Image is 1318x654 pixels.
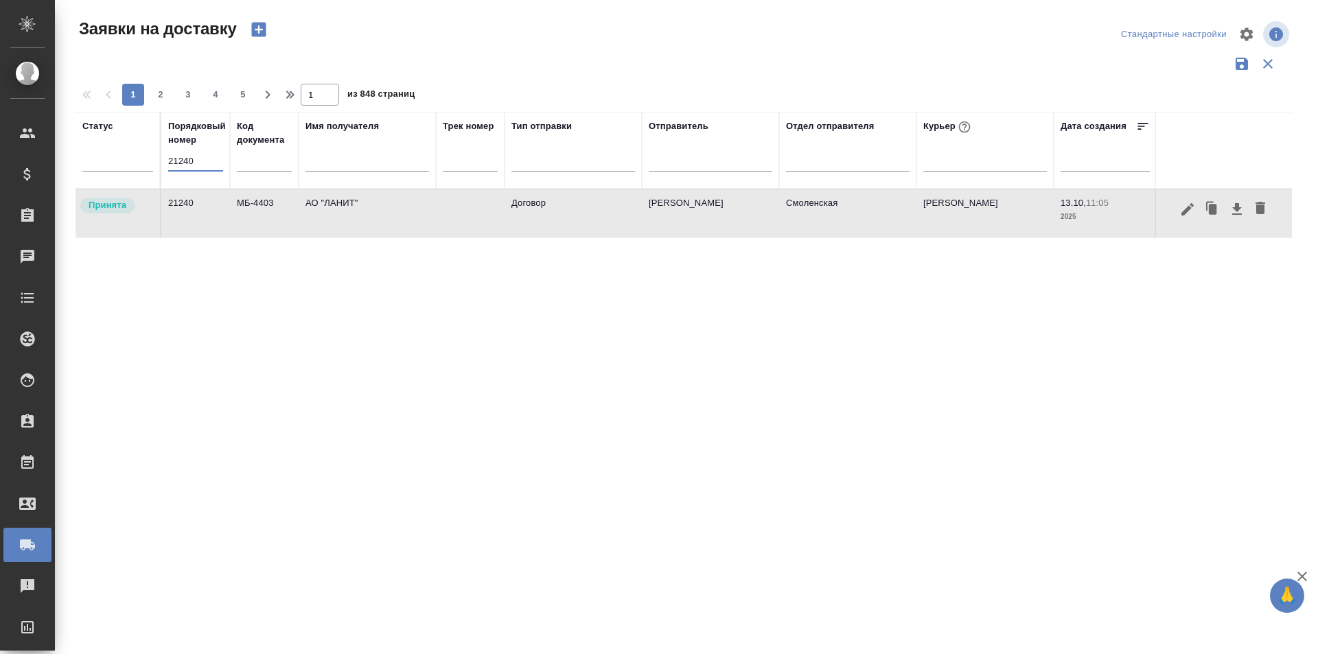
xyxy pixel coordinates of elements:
td: 21240 [161,189,230,237]
td: МБ-4403 [230,189,299,237]
button: При выборе курьера статус заявки автоматически поменяется на «Принята» [956,118,973,136]
span: из 848 страниц [347,86,415,106]
div: Порядковый номер [168,119,226,147]
td: АО "ЛАНИТ" [299,189,436,237]
button: 🙏 [1270,579,1304,613]
span: 3 [177,88,199,102]
td: Договор [505,189,642,237]
div: Код документа [237,119,292,147]
div: Трек номер [443,119,494,133]
div: Курьер назначен [79,196,153,215]
button: 3 [177,84,199,106]
div: Курьер [923,118,973,136]
p: 2025 [1061,210,1150,224]
button: Скачать [1225,196,1249,222]
div: Тип отправки [511,119,572,133]
button: 2 [150,84,172,106]
td: [PERSON_NAME] [642,189,779,237]
span: 🙏 [1275,581,1299,610]
button: Клонировать [1199,196,1225,222]
button: Создать [242,18,275,41]
div: Дата создания [1061,119,1126,133]
button: 4 [205,84,227,106]
span: 5 [232,88,254,102]
button: Редактировать [1176,196,1199,222]
div: Отдел отправителя [786,119,874,133]
button: Сбросить фильтры [1255,51,1281,77]
span: 4 [205,88,227,102]
div: Статус [82,119,113,133]
div: Отправитель [649,119,708,133]
td: Смоленская [779,189,916,237]
button: Удалить [1249,196,1272,222]
td: [PERSON_NAME] [916,189,1054,237]
div: split button [1118,24,1230,45]
button: 5 [232,84,254,106]
p: Принята [89,198,126,212]
span: 2 [150,88,172,102]
span: Заявки на доставку [76,18,237,40]
p: 11:05 [1086,198,1109,208]
div: Имя получателя [305,119,379,133]
p: 13.10, [1061,198,1086,208]
button: Сохранить фильтры [1229,51,1255,77]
